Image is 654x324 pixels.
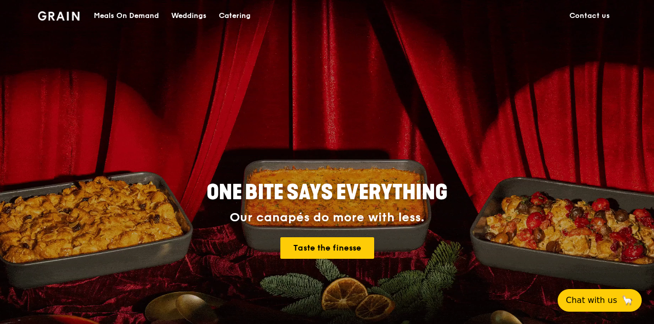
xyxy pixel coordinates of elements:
span: 🦙 [621,294,633,307]
a: Taste the finesse [280,237,374,259]
a: Weddings [165,1,213,31]
div: Weddings [171,1,207,31]
button: Chat with us🦙 [558,289,642,312]
img: Grain [38,11,79,21]
a: Contact us [563,1,616,31]
div: Our canapés do more with less. [142,211,512,225]
div: Catering [219,1,251,31]
div: Meals On Demand [94,1,159,31]
span: ONE BITE SAYS EVERYTHING [207,180,447,205]
span: Chat with us [566,294,617,307]
a: Catering [213,1,257,31]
